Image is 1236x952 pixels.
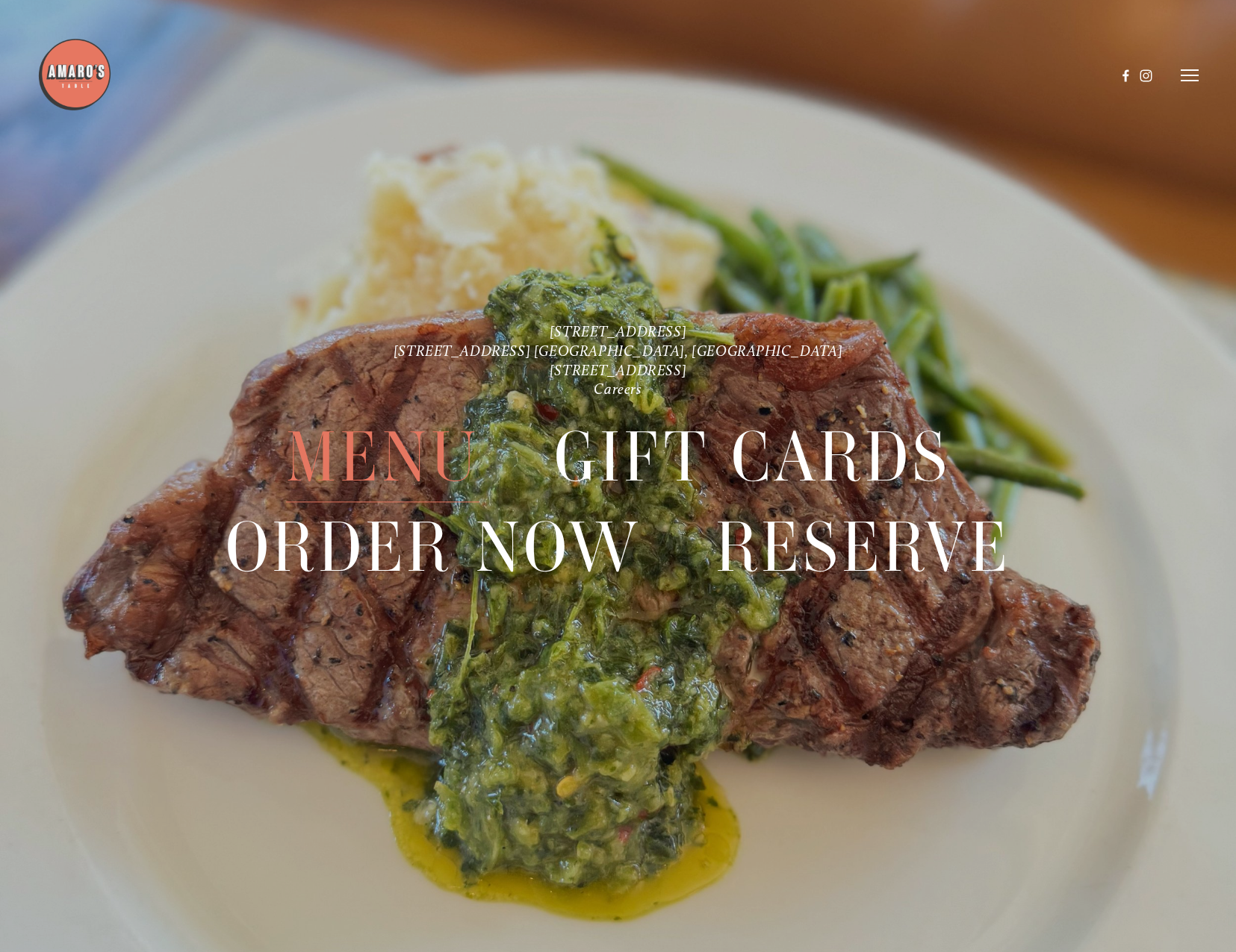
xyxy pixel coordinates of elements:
[37,37,112,112] img: Amaro's Table
[554,413,951,501] a: Gift Cards
[286,413,480,502] span: Menu
[286,413,480,501] a: Menu
[554,413,951,502] span: Gift Cards
[226,503,642,592] span: Order Now
[715,503,1011,592] span: Reserve
[715,503,1011,592] a: Reserve
[226,503,642,592] a: Order Now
